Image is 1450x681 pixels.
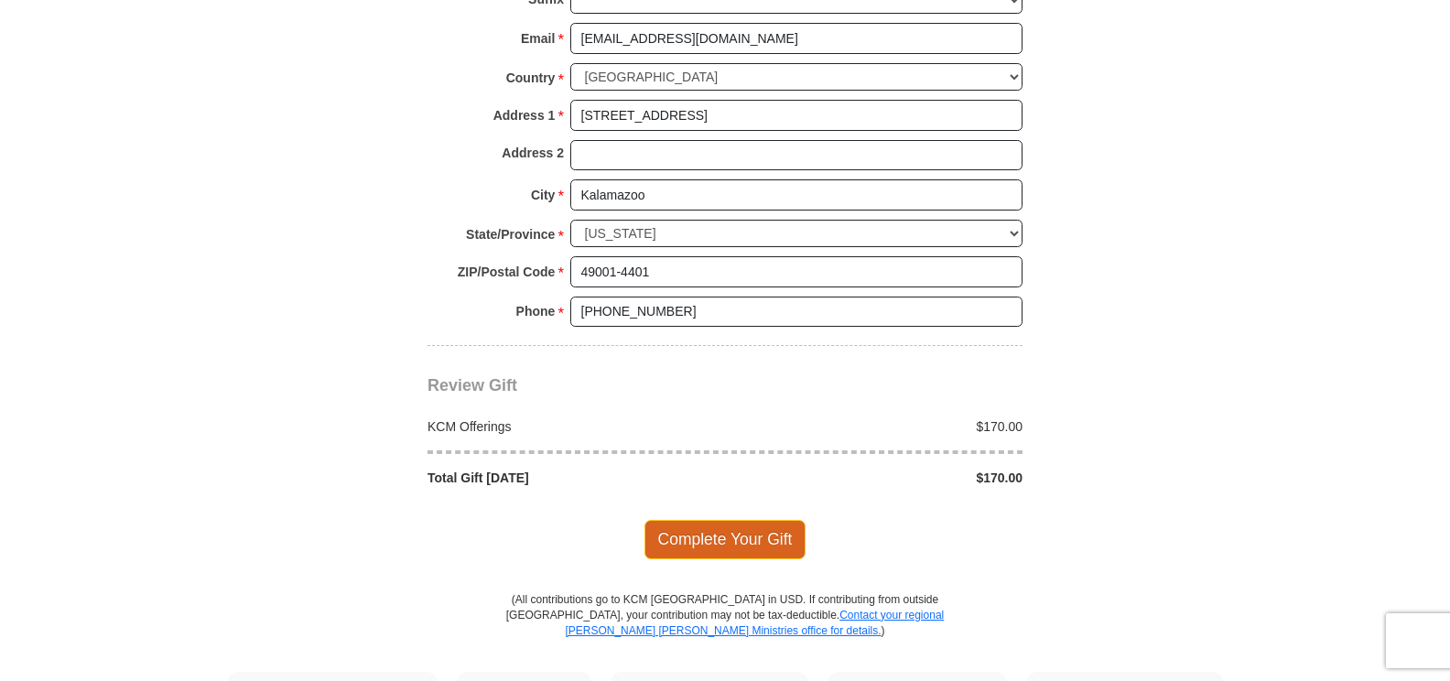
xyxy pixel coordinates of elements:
[505,592,945,672] p: (All contributions go to KCM [GEOGRAPHIC_DATA] in USD. If contributing from outside [GEOGRAPHIC_D...
[644,520,806,558] span: Complete Your Gift
[458,259,556,285] strong: ZIP/Postal Code
[418,417,726,436] div: KCM Offerings
[506,65,556,91] strong: Country
[427,376,517,395] span: Review Gift
[521,26,555,51] strong: Email
[725,469,1033,487] div: $170.00
[493,103,556,128] strong: Address 1
[516,298,556,324] strong: Phone
[531,182,555,208] strong: City
[418,469,726,487] div: Total Gift [DATE]
[565,609,944,637] a: Contact your regional [PERSON_NAME] [PERSON_NAME] Ministries office for details.
[502,140,564,166] strong: Address 2
[725,417,1033,436] div: $170.00
[466,222,555,247] strong: State/Province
